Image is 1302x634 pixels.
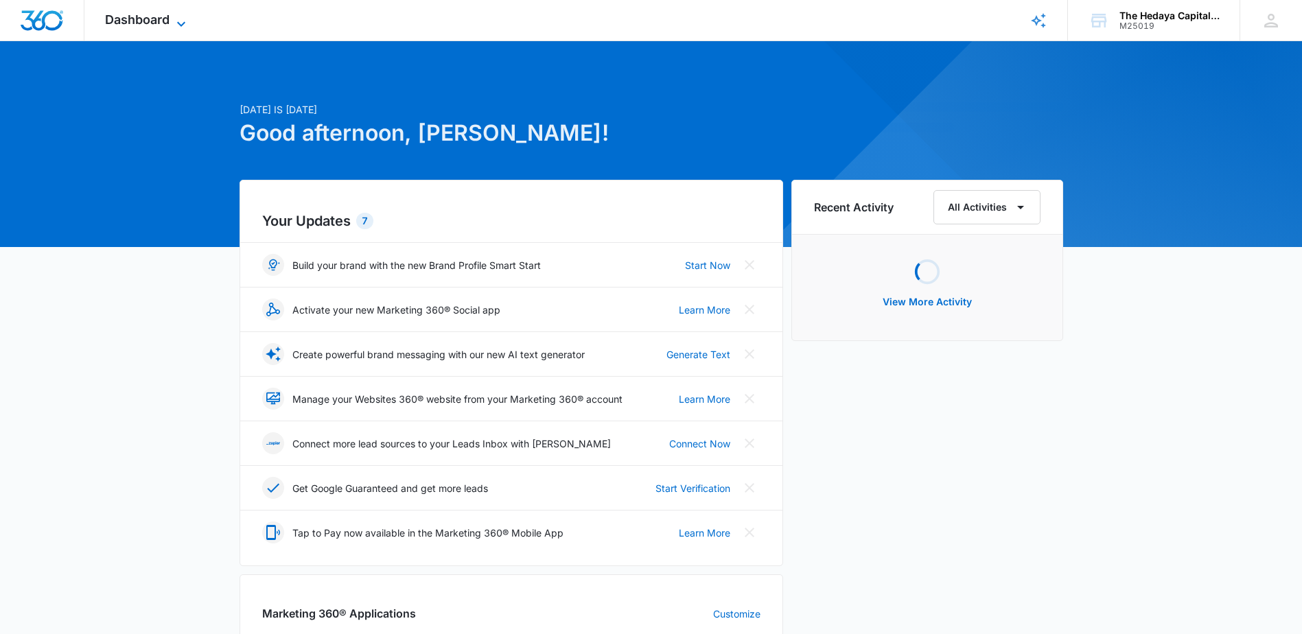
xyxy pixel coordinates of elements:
[685,258,730,272] a: Start Now
[356,213,373,229] div: 7
[292,481,488,495] p: Get Google Guaranteed and get more leads
[869,285,986,318] button: View More Activity
[292,526,563,540] p: Tap to Pay now available in the Marketing 360® Mobile App
[739,388,760,410] button: Close
[1119,21,1220,31] div: account id
[666,347,730,362] a: Generate Text
[262,211,760,231] h2: Your Updates
[655,481,730,495] a: Start Verification
[262,605,416,622] h2: Marketing 360® Applications
[679,303,730,317] a: Learn More
[933,190,1041,224] button: All Activities
[739,521,760,543] button: Close
[739,477,760,499] button: Close
[1119,10,1220,21] div: account name
[814,199,894,215] h6: Recent Activity
[739,298,760,320] button: Close
[292,347,585,362] p: Create powerful brand messaging with our new AI text generator
[739,343,760,365] button: Close
[713,607,760,621] a: Customize
[292,392,623,406] p: Manage your Websites 360® website from your Marketing 360® account
[292,258,541,272] p: Build your brand with the new Brand Profile Smart Start
[669,436,730,451] a: Connect Now
[105,12,170,27] span: Dashboard
[240,102,783,117] p: [DATE] is [DATE]
[240,117,783,150] h1: Good afternoon, [PERSON_NAME]!
[679,526,730,540] a: Learn More
[292,303,500,317] p: Activate your new Marketing 360® Social app
[739,254,760,276] button: Close
[292,436,611,451] p: Connect more lead sources to your Leads Inbox with [PERSON_NAME]
[739,432,760,454] button: Close
[679,392,730,406] a: Learn More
